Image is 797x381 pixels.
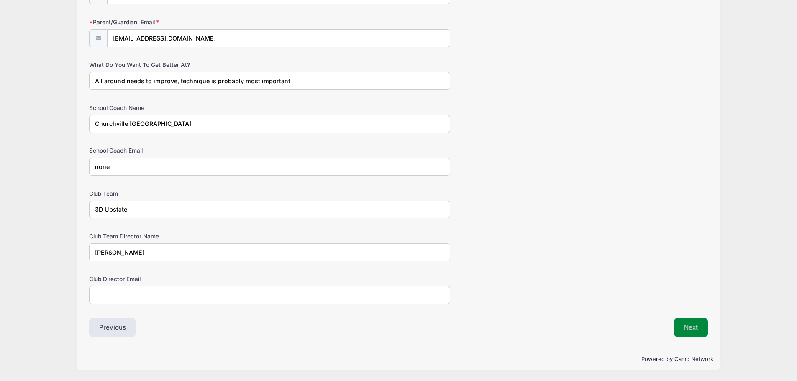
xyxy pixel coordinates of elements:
input: email@email.com [107,29,450,47]
button: Previous [89,318,136,337]
button: Next [674,318,708,337]
label: Club Team Director Name [89,232,295,240]
label: Parent/Guardian: Email [89,18,295,26]
p: Powered by Camp Network [84,355,713,363]
label: School Coach Name [89,104,295,112]
label: School Coach Email [89,146,295,155]
label: What Do You Want To Get Better At? [89,61,295,69]
label: Club Director Email [89,275,295,283]
label: Club Team [89,189,295,198]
